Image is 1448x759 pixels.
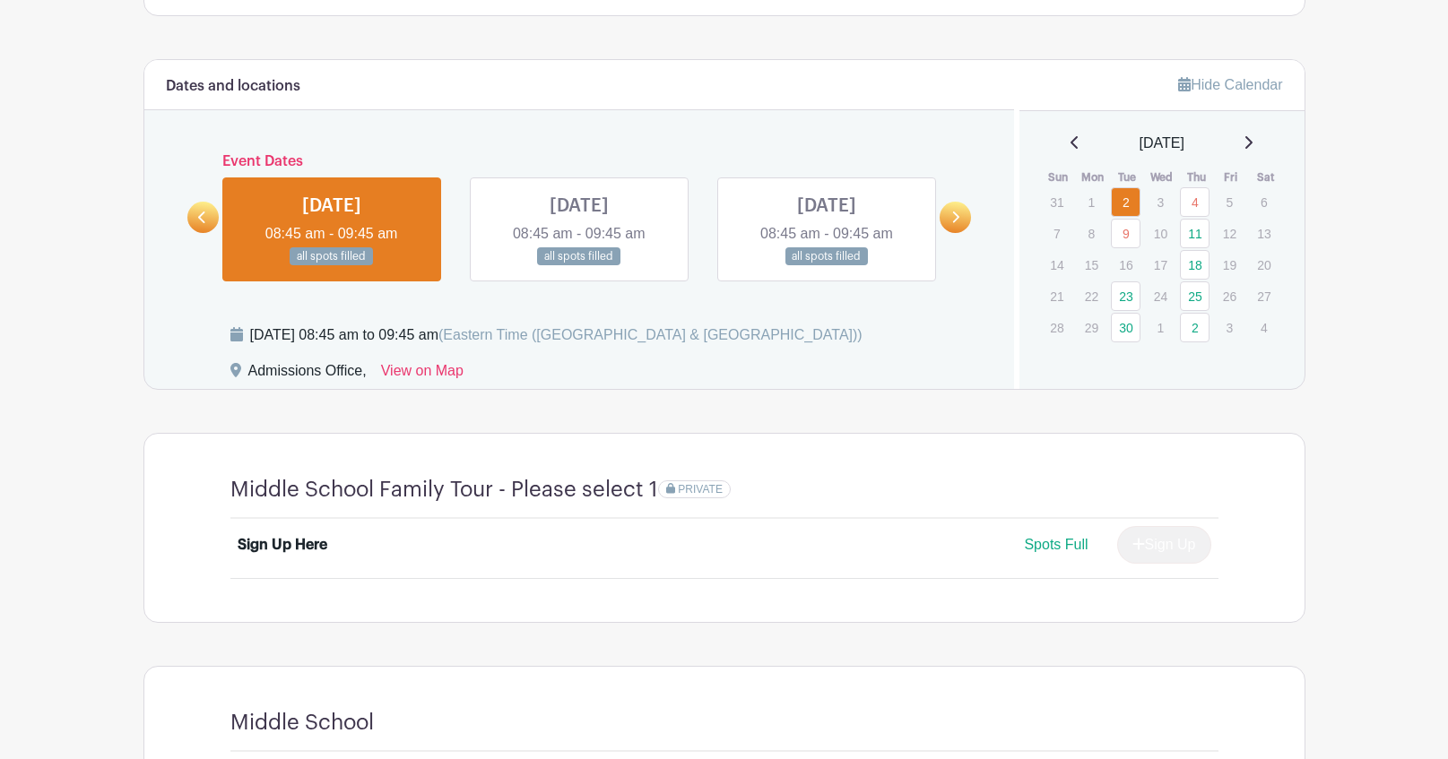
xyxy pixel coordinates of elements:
div: [DATE] 08:45 am to 09:45 am [250,324,863,346]
h6: Dates and locations [166,78,300,95]
p: 5 [1215,188,1244,216]
h4: Middle School Family Tour - Please select 1 [230,477,658,503]
span: [DATE] [1140,133,1184,154]
a: 9 [1111,219,1140,248]
th: Sun [1041,168,1076,186]
th: Thu [1179,168,1214,186]
span: Spots Full [1024,537,1088,552]
p: 4 [1249,314,1279,341]
div: Sign Up Here [238,534,327,556]
p: 7 [1042,220,1071,247]
p: 14 [1042,251,1071,279]
th: Mon [1076,168,1111,186]
div: Admissions Office, [248,360,367,389]
p: 20 [1249,251,1279,279]
p: 12 [1215,220,1244,247]
p: 15 [1077,251,1106,279]
p: 3 [1146,188,1175,216]
p: 6 [1249,188,1279,216]
a: 2 [1180,313,1210,342]
p: 10 [1146,220,1175,247]
a: 18 [1180,250,1210,280]
p: 1 [1077,188,1106,216]
a: 2 [1111,187,1140,217]
p: 13 [1249,220,1279,247]
h6: Event Dates [219,153,941,170]
p: 19 [1215,251,1244,279]
th: Wed [1145,168,1180,186]
p: 22 [1077,282,1106,310]
p: 31 [1042,188,1071,216]
p: 16 [1111,251,1140,279]
p: 27 [1249,282,1279,310]
p: 24 [1146,282,1175,310]
p: 29 [1077,314,1106,341]
p: 1 [1146,314,1175,341]
a: 11 [1180,219,1210,248]
p: 21 [1042,282,1071,310]
h4: Middle School [230,710,374,736]
a: View on Map [381,360,464,389]
th: Tue [1110,168,1145,186]
p: 26 [1215,282,1244,310]
a: 4 [1180,187,1210,217]
a: 30 [1111,313,1140,342]
a: Hide Calendar [1178,77,1282,92]
p: 17 [1146,251,1175,279]
p: 28 [1042,314,1071,341]
a: 23 [1111,281,1140,311]
th: Fri [1214,168,1249,186]
a: 25 [1180,281,1210,311]
p: 3 [1215,314,1244,341]
span: PRIVATE [678,483,723,496]
th: Sat [1248,168,1283,186]
span: (Eastern Time ([GEOGRAPHIC_DATA] & [GEOGRAPHIC_DATA])) [438,327,863,342]
p: 8 [1077,220,1106,247]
